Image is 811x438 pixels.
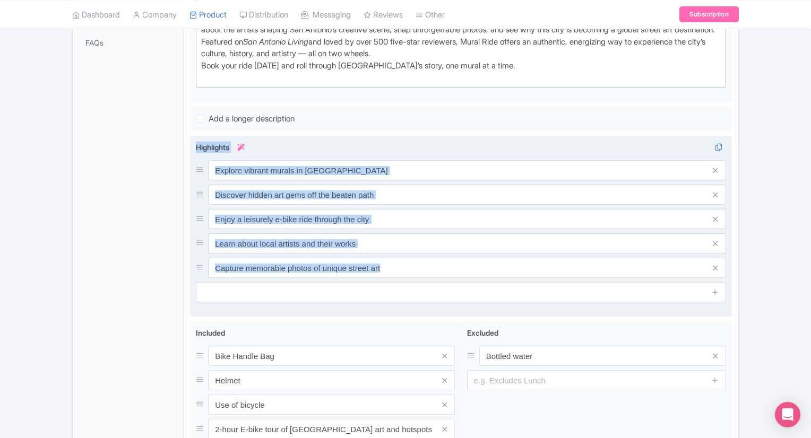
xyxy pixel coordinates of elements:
input: e.g. Excludes Lunch [467,370,726,390]
a: Subscription [679,6,739,22]
span: Highlights [196,143,229,152]
a: FAQs [75,31,181,55]
em: San Antonio Living [243,37,308,47]
span: Excluded [467,328,498,337]
div: Open Intercom Messenger [775,402,800,427]
span: Add a longer description [209,113,295,124]
span: Included [196,328,225,337]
